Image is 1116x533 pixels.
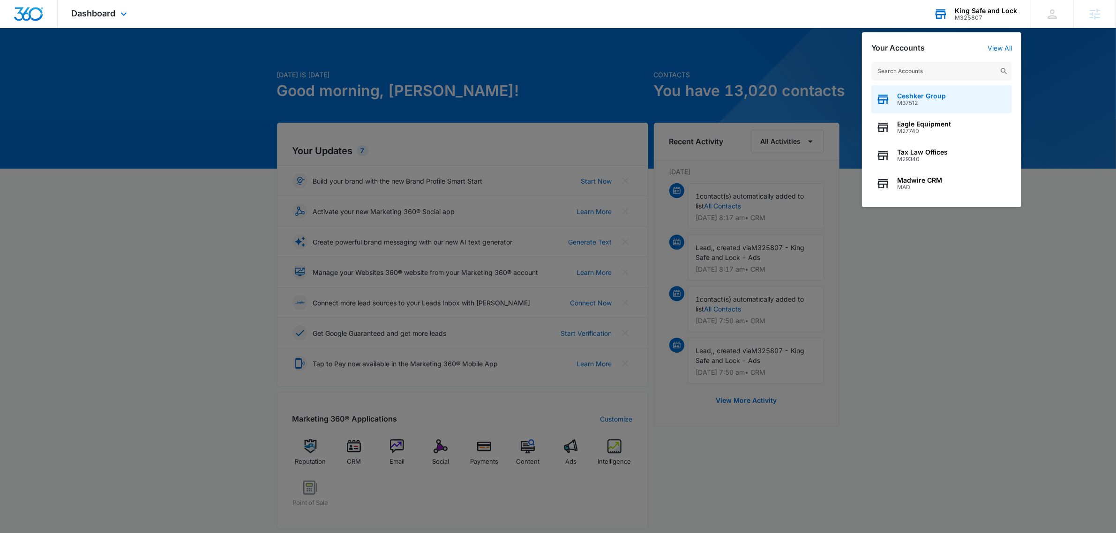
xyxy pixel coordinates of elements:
[897,128,951,134] span: M27740
[871,113,1012,141] button: Eagle EquipmentM27740
[897,92,946,100] span: Ceshker Group
[871,85,1012,113] button: Ceshker GroupM37512
[871,62,1012,81] input: Search Accounts
[871,44,925,52] h2: Your Accounts
[988,44,1012,52] a: View All
[897,120,951,128] span: Eagle Equipment
[871,141,1012,170] button: Tax Law OfficesM29340
[72,8,116,18] span: Dashboard
[897,184,942,191] span: MAD
[955,7,1017,15] div: account name
[897,177,942,184] span: Madwire CRM
[871,170,1012,198] button: Madwire CRMMAD
[897,156,948,163] span: M29340
[897,100,946,106] span: M37512
[897,148,948,156] span: Tax Law Offices
[955,15,1017,21] div: account id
